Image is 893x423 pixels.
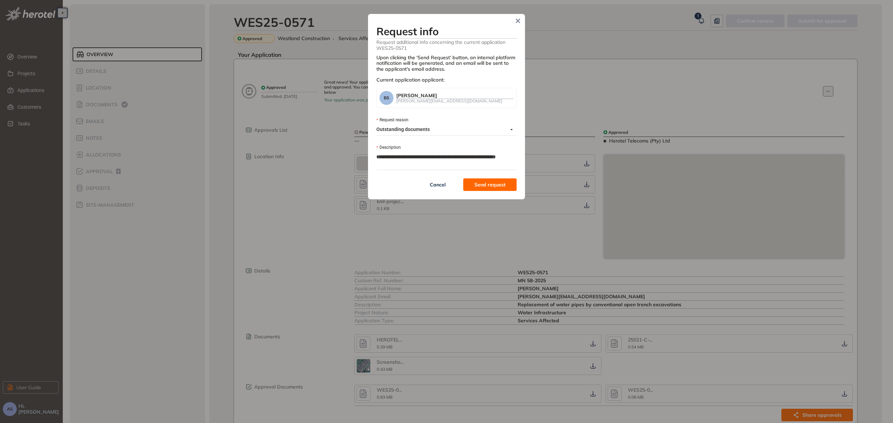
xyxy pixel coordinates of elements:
span: Request additional info concerning the current application WES25-0571 [376,39,517,51]
div: [PERSON_NAME] [396,93,513,99]
button: Send request [463,178,517,191]
span: Cancel [430,181,446,189]
span: BS [384,95,389,100]
button: Close [513,16,523,26]
h3: Request info [376,25,517,38]
span: Send request [474,181,505,189]
div: Upon clicking the 'Send Request' button, an internal platform notification will be generated, and... [376,55,517,72]
textarea: Description [376,152,517,170]
div: Current application applicant: [376,77,517,83]
label: Request reason [376,117,408,123]
label: Description [376,144,401,151]
div: [PERSON_NAME][EMAIL_ADDRESS][DOMAIN_NAME] [396,99,513,103]
button: Cancel [415,178,460,191]
span: Outstanding documents [376,124,513,135]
